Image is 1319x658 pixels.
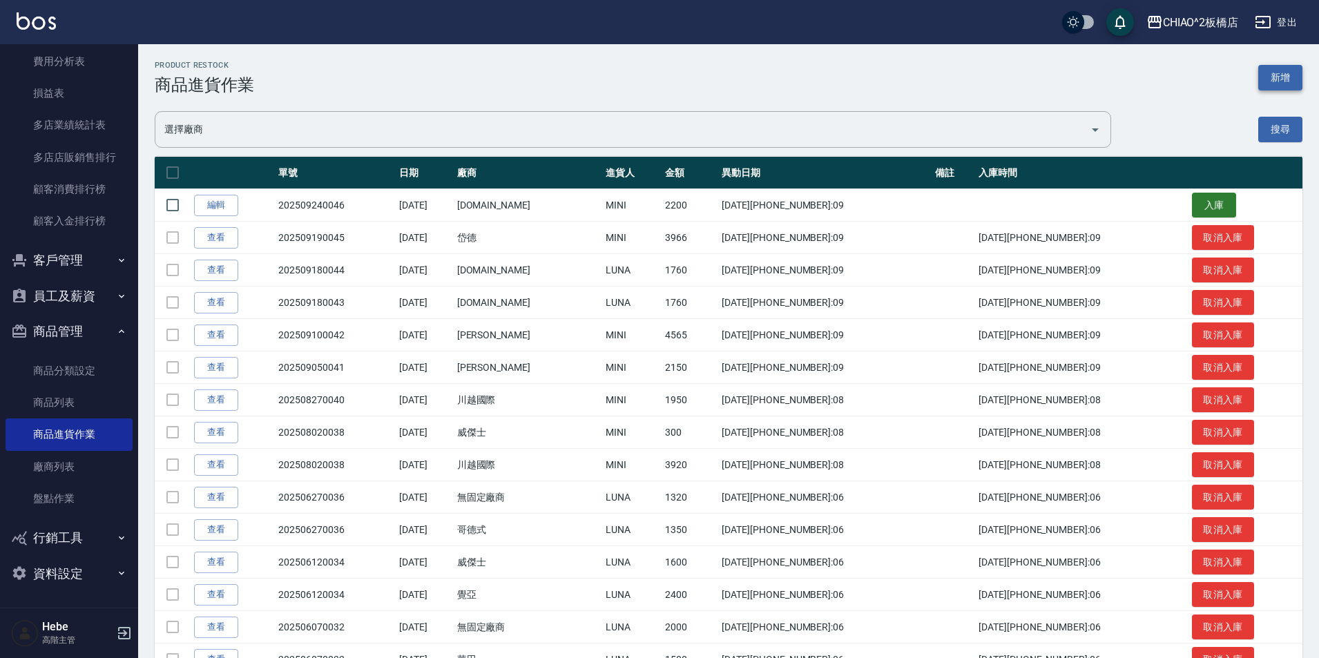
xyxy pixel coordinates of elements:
[1192,550,1254,575] button: 取消入庫
[975,287,1188,319] td: [DATE][PHONE_NUMBER]:09
[1192,193,1236,218] button: 入庫
[1084,119,1106,141] button: Open
[194,422,238,443] a: 查看
[718,189,932,222] td: [DATE][PHONE_NUMBER]:09
[275,416,395,449] td: 202508020038
[6,451,133,483] a: 廠商列表
[718,287,932,319] td: [DATE][PHONE_NUMBER]:09
[718,384,932,416] td: [DATE][PHONE_NUMBER]:08
[602,416,662,449] td: MINI
[396,416,454,449] td: [DATE]
[718,416,932,449] td: [DATE][PHONE_NUMBER]:08
[602,546,662,579] td: LUNA
[975,222,1188,254] td: [DATE][PHONE_NUMBER]:09
[396,579,454,611] td: [DATE]
[1192,258,1254,283] button: 取消入庫
[602,449,662,481] td: MINI
[975,254,1188,287] td: [DATE][PHONE_NUMBER]:09
[194,617,238,638] a: 查看
[6,387,133,418] a: 商品列表
[6,278,133,314] button: 員工及薪資
[602,351,662,384] td: MINI
[275,579,395,611] td: 202506120034
[662,319,718,351] td: 4565
[194,454,238,476] a: 查看
[454,254,603,287] td: [DOMAIN_NAME]
[718,546,932,579] td: [DATE][PHONE_NUMBER]:06
[454,611,603,644] td: 無固定廠商
[454,351,603,384] td: [PERSON_NAME]
[662,351,718,384] td: 2150
[718,157,932,189] th: 異動日期
[6,205,133,237] a: 顧客入金排行榜
[1192,322,1254,348] button: 取消入庫
[975,157,1188,189] th: 入庫時間
[396,546,454,579] td: [DATE]
[396,157,454,189] th: 日期
[602,189,662,222] td: MINI
[275,319,395,351] td: 202509100042
[1249,10,1302,35] button: 登出
[1192,290,1254,316] button: 取消入庫
[662,254,718,287] td: 1760
[1192,485,1254,510] button: 取消入庫
[602,514,662,546] td: LUNA
[6,109,133,141] a: 多店業績統計表
[1192,452,1254,478] button: 取消入庫
[194,227,238,249] a: 查看
[454,319,603,351] td: [PERSON_NAME]
[454,222,603,254] td: 岱德
[194,389,238,411] a: 查看
[602,611,662,644] td: LUNA
[602,384,662,416] td: MINI
[396,222,454,254] td: [DATE]
[396,287,454,319] td: [DATE]
[975,351,1188,384] td: [DATE][PHONE_NUMBER]:09
[275,254,395,287] td: 202509180044
[1192,420,1254,445] button: 取消入庫
[275,481,395,514] td: 202506270036
[662,514,718,546] td: 1350
[194,325,238,346] a: 查看
[454,189,603,222] td: [DOMAIN_NAME]
[1106,8,1134,36] button: save
[11,619,39,647] img: Person
[396,189,454,222] td: [DATE]
[1192,355,1254,380] button: 取消入庫
[975,449,1188,481] td: [DATE][PHONE_NUMBER]:08
[718,254,932,287] td: [DATE][PHONE_NUMBER]:09
[662,611,718,644] td: 2000
[718,579,932,611] td: [DATE][PHONE_NUMBER]:06
[454,546,603,579] td: 威傑士
[975,611,1188,644] td: [DATE][PHONE_NUMBER]:06
[155,61,254,70] h2: Product Restock
[17,12,56,30] img: Logo
[718,319,932,351] td: [DATE][PHONE_NUMBER]:09
[454,384,603,416] td: 川越國際
[6,313,133,349] button: 商品管理
[1192,582,1254,608] button: 取消入庫
[662,449,718,481] td: 3920
[1163,14,1239,31] div: CHIAO^2板橋店
[275,611,395,644] td: 202506070032
[1258,117,1302,142] button: 搜尋
[975,319,1188,351] td: [DATE][PHONE_NUMBER]:09
[718,481,932,514] td: [DATE][PHONE_NUMBER]:06
[6,520,133,556] button: 行銷工具
[602,287,662,319] td: LUNA
[602,319,662,351] td: MINI
[662,157,718,189] th: 金額
[975,514,1188,546] td: [DATE][PHONE_NUMBER]:06
[194,260,238,281] a: 查看
[275,384,395,416] td: 202508270040
[1258,70,1302,84] a: 新增
[161,117,1084,142] input: 廠商名稱
[6,46,133,77] a: 費用分析表
[454,481,603,514] td: 無固定廠商
[975,416,1188,449] td: [DATE][PHONE_NUMBER]:08
[1192,225,1254,251] button: 取消入庫
[975,546,1188,579] td: [DATE][PHONE_NUMBER]:06
[662,579,718,611] td: 2400
[602,222,662,254] td: MINI
[662,481,718,514] td: 1320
